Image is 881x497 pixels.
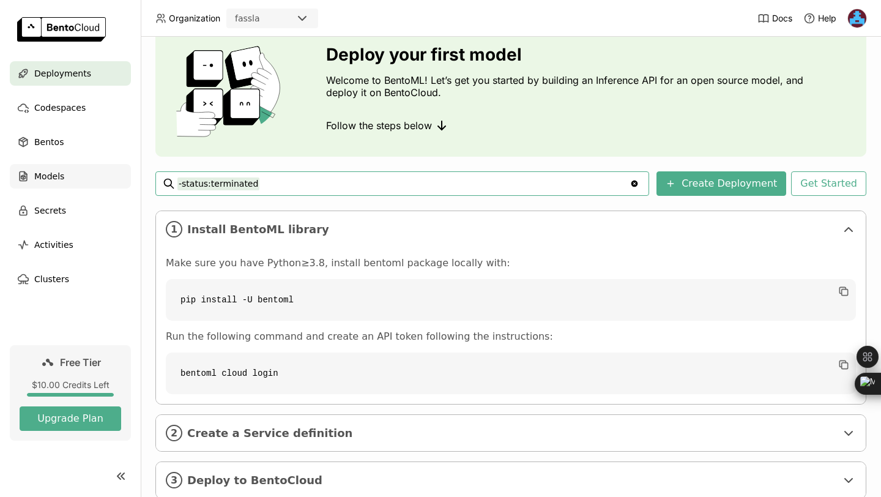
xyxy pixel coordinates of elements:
[10,345,131,441] a: Free Tier$10.00 Credits LeftUpgrade Plan
[10,61,131,86] a: Deployments
[791,171,866,196] button: Get Started
[34,169,64,184] span: Models
[261,13,262,25] input: Selected fassla.
[60,356,101,368] span: Free Tier
[326,119,432,132] span: Follow the steps below
[17,17,106,42] img: logo
[772,13,792,24] span: Docs
[166,353,856,394] code: bentoml cloud login
[326,45,809,64] h3: Deploy your first model
[10,233,131,257] a: Activities
[169,13,220,24] span: Organization
[34,203,66,218] span: Secrets
[34,100,86,115] span: Codespaces
[166,331,856,343] p: Run the following command and create an API token following the instructions:
[818,13,836,24] span: Help
[757,12,792,24] a: Docs
[10,130,131,154] a: Bentos
[10,267,131,291] a: Clusters
[166,425,182,441] i: 2
[165,45,297,137] img: cover onboarding
[177,174,630,193] input: Search
[803,12,836,24] div: Help
[156,211,866,247] div: 1Install BentoML library
[10,164,131,189] a: Models
[34,66,91,81] span: Deployments
[235,12,260,24] div: fassla
[20,379,121,390] div: $10.00 Credits Left
[166,279,856,321] code: pip install -U bentoml
[34,135,64,149] span: Bentos
[156,415,866,451] div: 2Create a Service definition
[20,406,121,431] button: Upgrade Plan
[630,179,639,189] svg: Clear value
[10,95,131,120] a: Codespaces
[326,74,809,99] p: Welcome to BentoML! Let’s get you started by building an Inference API for an open source model, ...
[848,9,866,28] img: osama gamil
[166,257,856,269] p: Make sure you have Python≥3.8, install bentoml package locally with:
[187,223,836,236] span: Install BentoML library
[34,272,69,286] span: Clusters
[166,472,182,488] i: 3
[10,198,131,223] a: Secrets
[34,237,73,252] span: Activities
[187,474,836,487] span: Deploy to BentoCloud
[187,427,836,440] span: Create a Service definition
[656,171,786,196] button: Create Deployment
[166,221,182,237] i: 1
